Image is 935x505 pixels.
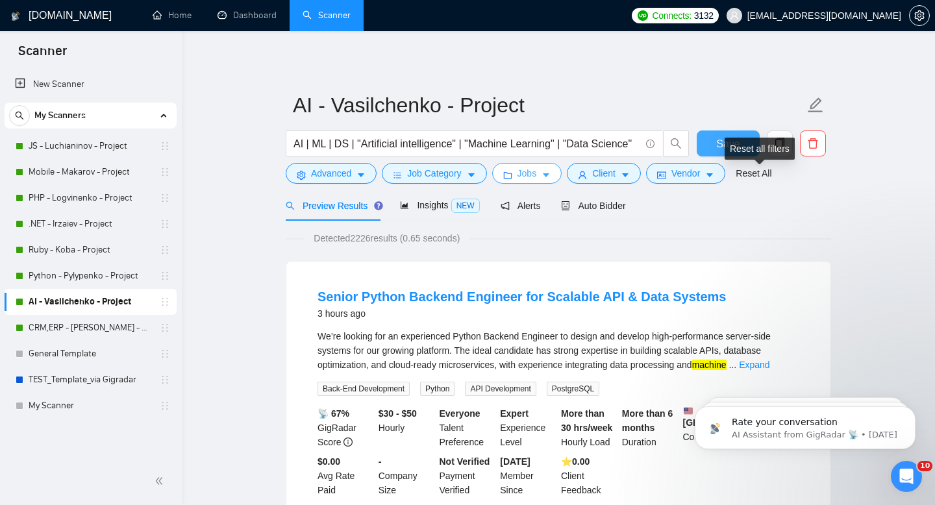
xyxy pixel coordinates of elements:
span: Client [592,166,616,180]
div: Tooltip anchor [373,200,384,212]
span: setting [910,10,929,21]
span: ... [729,360,736,370]
span: search [664,138,688,149]
span: caret-down [542,170,551,180]
a: CRM,ERP - [PERSON_NAME] - Project [29,315,152,341]
span: notification [501,201,510,210]
button: settingAdvancedcaret-down [286,163,377,184]
span: holder [160,400,170,411]
iframe: Intercom notifications message [675,379,935,470]
span: double-left [155,474,168,487]
div: Hourly [376,406,437,449]
span: setting [297,170,306,180]
a: General Template [29,341,152,367]
span: NEW [451,199,480,213]
button: search [9,105,30,126]
img: upwork-logo.png [638,10,648,21]
button: copy [767,130,793,156]
b: $0.00 [318,456,340,467]
input: Scanner name... [293,89,804,121]
a: Senior Python Backend Engineer for Scalable API & Data Systems [318,289,726,304]
b: $30 - $50 [379,408,417,419]
b: ⭐️ 0.00 [561,456,590,467]
span: search [286,201,295,210]
div: Client Feedback [558,454,619,497]
span: caret-down [467,170,476,180]
a: searchScanner [303,10,351,21]
a: dashboardDashboard [218,10,277,21]
span: robot [561,201,570,210]
span: caret-down [705,170,714,180]
li: My Scanners [5,103,177,419]
a: Python - Pylypenko - Project [29,263,152,289]
span: API Development [465,382,536,396]
span: bars [393,170,402,180]
span: Job Category [407,166,461,180]
li: New Scanner [5,71,177,97]
span: search [10,111,29,120]
span: Scanner [8,42,77,69]
button: userClientcaret-down [567,163,641,184]
span: Advanced [311,166,351,180]
a: My Scanner [29,393,152,419]
div: Talent Preference [437,406,498,449]
div: Reset all filters [725,138,795,160]
b: [DATE] [500,456,530,467]
b: 📡 67% [318,408,349,419]
span: My Scanners [34,103,86,129]
span: holder [160,349,170,359]
button: Save [697,130,760,156]
span: caret-down [356,170,366,180]
span: holder [160,141,170,151]
a: Expand [739,360,769,370]
div: Duration [619,406,680,449]
span: caret-down [621,170,630,180]
div: Member Since [497,454,558,497]
a: Reset All [736,166,771,180]
input: Search Freelance Jobs... [293,136,640,152]
mark: machine [692,360,727,370]
a: homeHome [153,10,192,21]
span: area-chart [400,201,409,210]
a: .NET - Irzaiev - Project [29,211,152,237]
div: Hourly Load [558,406,619,449]
span: info-circle [343,437,353,447]
button: search [663,130,689,156]
span: holder [160,193,170,203]
div: Avg Rate Paid [315,454,376,497]
div: Payment Verified [437,454,498,497]
span: user [730,11,739,20]
span: Alerts [501,201,541,211]
button: idcardVendorcaret-down [646,163,725,184]
div: Company Size [376,454,437,497]
span: holder [160,271,170,281]
span: Python [420,382,455,396]
b: More than 6 months [622,408,673,433]
b: - [379,456,382,467]
button: delete [800,130,826,156]
button: folderJobscaret-down [492,163,562,184]
span: Auto Bidder [561,201,625,211]
a: JS - Luchianinov - Project [29,133,152,159]
span: delete [801,138,825,149]
span: folder [503,170,512,180]
div: GigRadar Score [315,406,376,449]
button: barsJob Categorycaret-down [382,163,486,184]
span: info-circle [646,140,654,148]
div: 3 hours ago [318,306,726,321]
span: Connects: [652,8,691,23]
span: holder [160,219,170,229]
span: holder [160,167,170,177]
a: TEST_Template_via Gigradar [29,367,152,393]
span: holder [160,297,170,307]
span: Vendor [671,166,700,180]
a: Mobile - Makarov - Project [29,159,152,185]
span: holder [160,323,170,333]
span: Detected 2226 results (0.65 seconds) [305,231,469,245]
b: More than 30 hrs/week [561,408,612,433]
span: edit [807,97,824,114]
a: Ruby - Koba - Project [29,237,152,263]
